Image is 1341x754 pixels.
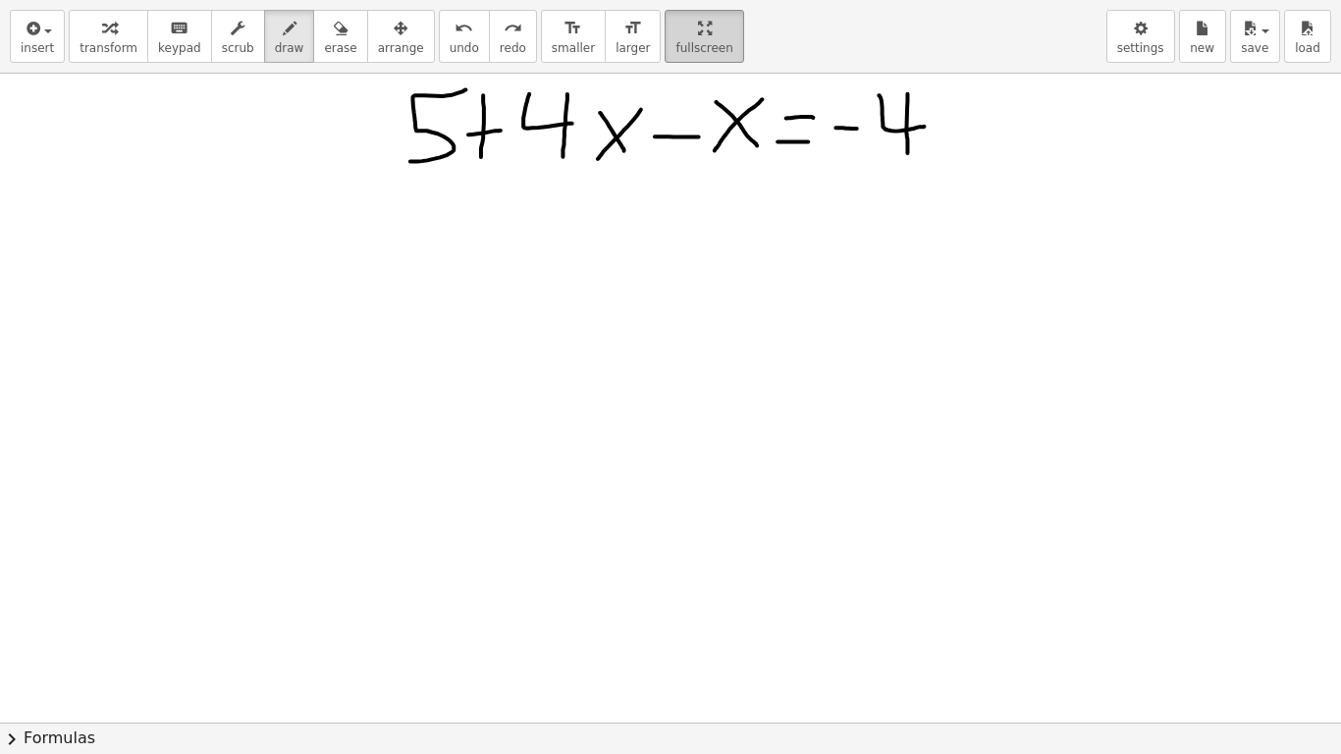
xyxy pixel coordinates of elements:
[1284,10,1331,63] button: load
[264,10,315,63] button: draw
[367,10,435,63] button: arrange
[313,10,367,63] button: erase
[222,41,254,55] span: scrub
[665,10,743,63] button: fullscreen
[1230,10,1280,63] button: save
[616,41,650,55] span: larger
[623,17,642,40] i: format_size
[170,17,188,40] i: keyboard
[1295,41,1320,55] span: load
[1179,10,1226,63] button: new
[211,10,265,63] button: scrub
[563,17,582,40] i: format_size
[450,41,479,55] span: undo
[541,10,606,63] button: format_sizesmaller
[455,17,473,40] i: undo
[1117,41,1164,55] span: settings
[1106,10,1175,63] button: settings
[605,10,661,63] button: format_sizelarger
[1241,41,1268,55] span: save
[69,10,148,63] button: transform
[21,41,54,55] span: insert
[80,41,137,55] span: transform
[489,10,537,63] button: redoredo
[552,41,595,55] span: smaller
[147,10,212,63] button: keyboardkeypad
[324,41,356,55] span: erase
[275,41,304,55] span: draw
[1190,41,1214,55] span: new
[500,41,526,55] span: redo
[10,10,65,63] button: insert
[378,41,424,55] span: arrange
[439,10,490,63] button: undoundo
[504,17,522,40] i: redo
[675,41,732,55] span: fullscreen
[158,41,201,55] span: keypad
